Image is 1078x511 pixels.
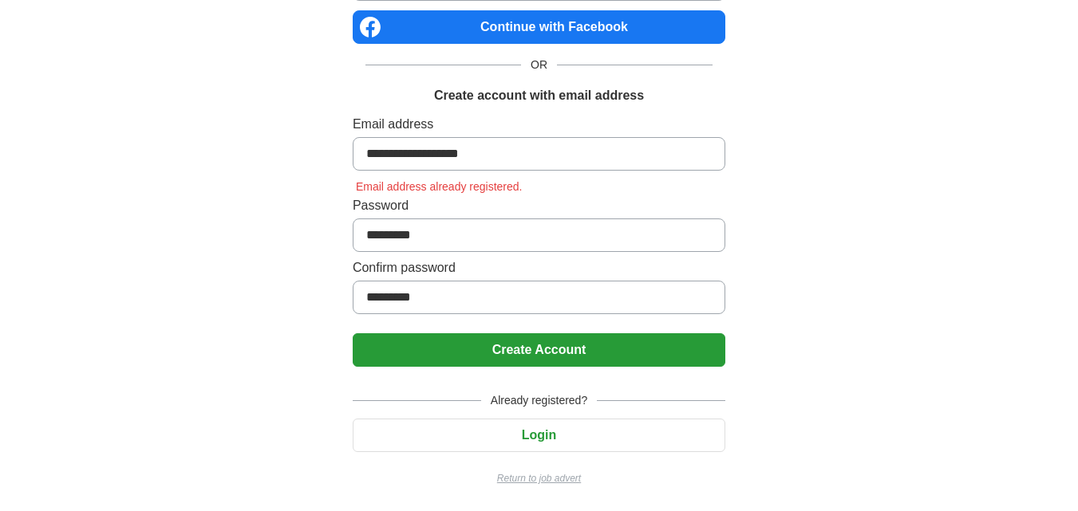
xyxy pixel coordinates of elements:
h1: Create account with email address [434,86,644,105]
label: Email address [353,115,725,134]
a: Continue with Facebook [353,10,725,44]
a: Login [353,428,725,442]
button: Login [353,419,725,452]
a: Return to job advert [353,471,725,485]
label: Password [353,196,725,215]
label: Confirm password [353,258,725,277]
span: Already registered? [481,392,597,409]
span: OR [521,57,557,73]
span: Email address already registered. [353,180,526,193]
button: Create Account [353,333,725,367]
